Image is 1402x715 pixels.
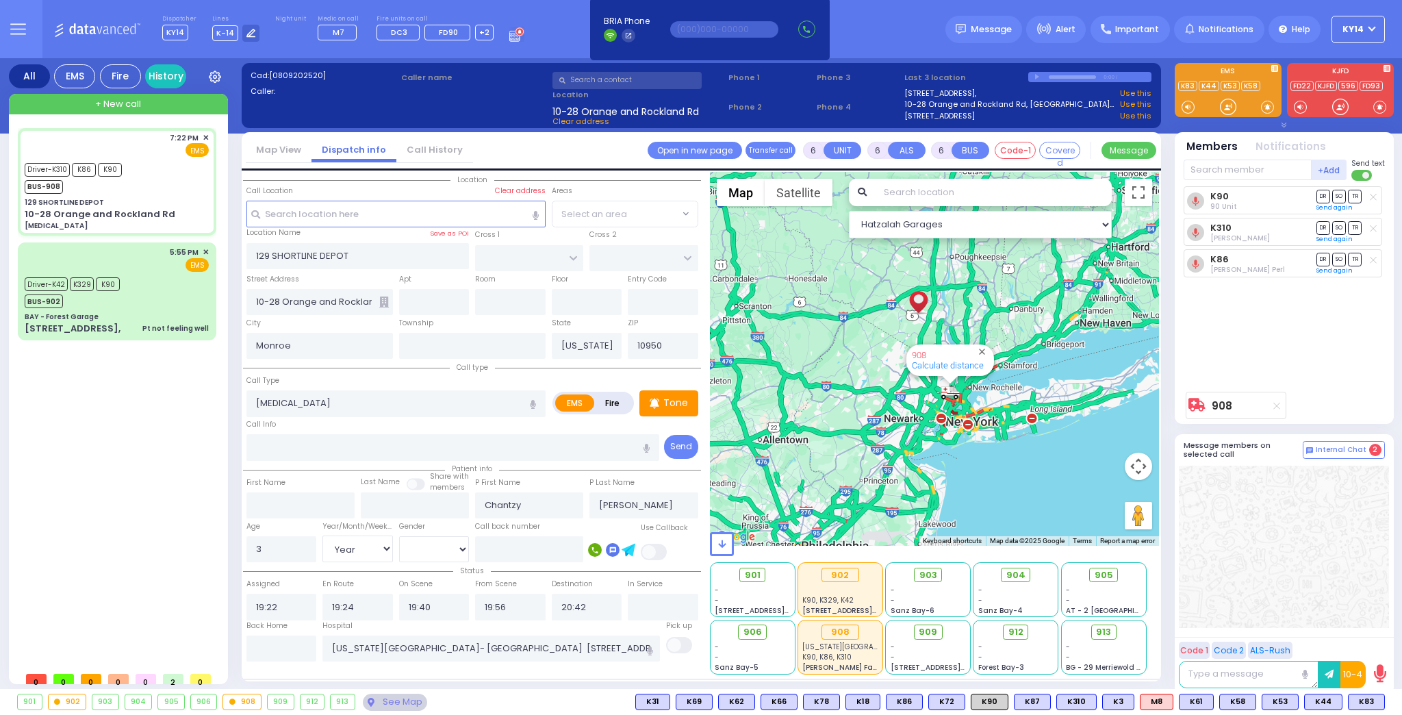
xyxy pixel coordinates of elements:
span: - [978,652,982,662]
div: 129 SHORTLINE DEPOT [25,197,104,208]
a: Calculate distance [912,360,984,371]
img: Logo [54,21,145,38]
span: Call type [450,362,495,373]
div: K31 [635,694,670,710]
span: K90 [98,163,122,177]
a: 908 [912,350,926,360]
span: Status [453,566,491,576]
div: K66 [761,694,798,710]
span: K90, K329, K42 [798,542,875,560]
div: 901 [18,694,42,710]
div: 902 [821,568,859,583]
label: Destination [552,579,593,590]
div: K87 [1014,694,1051,710]
div: 913 [331,694,355,710]
img: message.svg [956,24,966,34]
label: P Last Name [589,477,635,488]
label: Night unit [275,15,306,23]
span: 2 [1369,444,1381,456]
label: Cross 2 [589,229,617,240]
span: Forest Bay-3 [978,662,1024,673]
div: BLS [845,694,880,710]
label: In Service [628,579,663,590]
span: SO [1332,253,1346,266]
button: Close [976,345,989,358]
label: Apt [399,274,411,285]
span: New York Presbyterian Hospital- Columbia Campus 622, West 168th Street New York City [802,642,1101,652]
label: P First Name [475,477,520,488]
span: 912 [1008,625,1023,639]
div: Pt not feeling well [142,323,209,334]
a: K310 [1210,223,1232,233]
span: 906 [743,625,762,639]
label: Caller: [251,86,397,97]
label: Call Location [246,186,293,197]
button: Drag Pegman onto the map to open Street View [1125,502,1152,529]
span: [STREET_ADDRESS][PERSON_NAME] [891,662,1020,673]
input: Search hospital [322,636,660,662]
label: Caller name [401,72,548,84]
span: K90, K86, K310 [802,652,852,662]
label: From Scene [475,579,517,590]
div: 903 [92,694,118,710]
span: Other building occupants [379,297,389,308]
span: - [891,585,895,595]
label: Floor [552,274,568,285]
div: K62 [718,694,755,710]
div: K53 [1262,694,1299,710]
button: Send [664,435,698,459]
label: EMS [555,394,595,412]
a: K53 [1221,81,1240,91]
div: BLS [1262,694,1299,710]
button: Transfer call [745,142,795,159]
span: [PERSON_NAME] Farm [802,662,883,673]
label: Areas [552,186,572,197]
div: K310 [1056,694,1097,710]
button: Show street map [717,179,765,206]
button: Message [1101,142,1156,159]
a: Use this [1120,88,1151,99]
input: Search location here [246,201,546,227]
div: M8 [1140,694,1173,710]
div: 905 [158,694,184,710]
a: K86 [1210,254,1229,264]
div: BLS [1179,694,1214,710]
label: Township [399,318,433,329]
a: FD22 [1290,81,1314,91]
label: Location [552,89,724,101]
label: Pick up [666,620,692,631]
span: EMS [186,258,209,272]
span: Internal Chat [1316,445,1366,455]
span: - [978,595,982,605]
span: Usher Perl [1210,264,1285,275]
a: K90 [1210,191,1229,201]
div: BLS [676,694,713,710]
span: - [891,642,895,652]
div: BLS [1014,694,1051,710]
div: K18 [845,694,880,710]
a: 908 [1212,401,1232,411]
span: Phone 2 [728,101,812,113]
span: Location [450,175,494,185]
label: KJFD [1287,68,1394,77]
span: K90, K86, K310 [798,599,871,617]
label: Room [475,274,496,285]
span: 901 [745,568,761,582]
label: Hospital [322,620,353,631]
span: +2 [479,27,489,38]
span: 0 [81,674,101,684]
div: K83 [1348,694,1385,710]
span: - [1066,595,1070,605]
img: Google [713,528,759,546]
div: All [9,64,50,88]
button: Toggle fullscreen view [1125,179,1152,206]
label: En Route [322,579,354,590]
span: 904 [1006,568,1025,582]
span: 0 [136,674,156,684]
span: [STREET_ADDRESS][PERSON_NAME] [715,605,844,616]
div: [STREET_ADDRESS], [25,322,120,336]
a: KJFD [1315,81,1337,91]
div: BAY - Forest Garage [25,312,99,322]
span: TR [1348,221,1362,234]
div: BLS [1348,694,1385,710]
